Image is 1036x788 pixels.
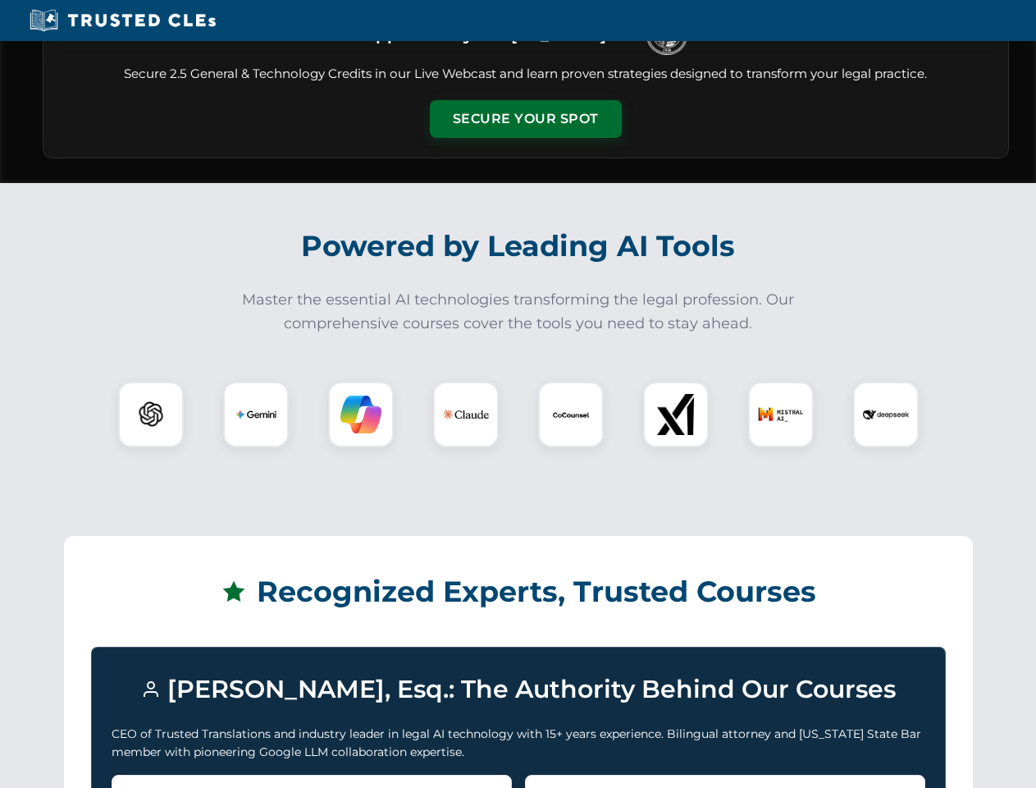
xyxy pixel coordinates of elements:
[748,382,814,447] div: Mistral AI
[538,382,604,447] div: CoCounsel
[63,65,988,84] p: Secure 2.5 General & Technology Credits in our Live Webcast and learn proven strategies designed ...
[223,382,289,447] div: Gemini
[64,218,973,275] h2: Powered by Leading AI Tools
[235,394,276,435] img: Gemini Logo
[430,100,622,138] button: Secure Your Spot
[231,288,806,336] p: Master the essential AI technologies transforming the legal profession. Our comprehensive courses...
[655,394,696,435] img: xAI Logo
[550,394,591,435] img: CoCounsel Logo
[112,725,925,762] p: CEO of Trusted Translations and industry leader in legal AI technology with 15+ years experience....
[758,392,804,438] img: Mistral AI Logo
[25,8,221,33] img: Trusted CLEs
[643,382,709,447] div: xAI
[443,392,489,438] img: Claude Logo
[328,382,394,447] div: Copilot
[340,394,381,435] img: Copilot Logo
[853,382,919,447] div: DeepSeek
[118,382,184,447] div: ChatGPT
[127,391,175,438] img: ChatGPT Logo
[863,392,909,438] img: DeepSeek Logo
[91,563,946,621] h2: Recognized Experts, Trusted Courses
[112,667,925,712] h3: [PERSON_NAME], Esq.: The Authority Behind Our Courses
[433,382,499,447] div: Claude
